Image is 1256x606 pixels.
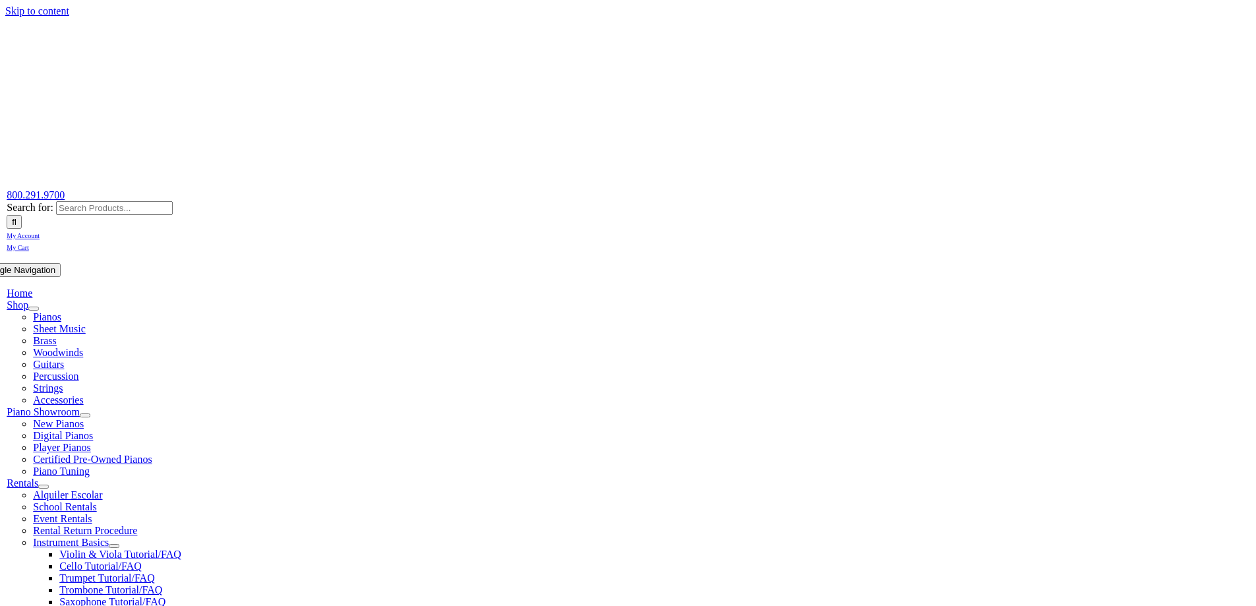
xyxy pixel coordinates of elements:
[33,347,83,358] a: Woodwinds
[33,525,137,536] a: Rental Return Procedure
[33,454,152,465] a: Certified Pre-Owned Pianos
[7,232,40,239] span: My Account
[7,241,29,252] a: My Cart
[33,489,102,500] a: Alquiler Escolar
[7,229,40,240] a: My Account
[80,413,90,417] button: Open submenu of Piano Showroom
[33,323,86,334] a: Sheet Music
[109,544,119,548] button: Open submenu of Instrument Basics
[33,359,64,370] a: Guitars
[7,215,22,229] input: Search
[33,537,109,548] a: Instrument Basics
[56,201,173,215] input: Search Products...
[33,311,61,322] a: Pianos
[7,477,38,489] a: Rentals
[33,335,57,346] a: Brass
[38,485,49,489] button: Open submenu of Rentals
[5,5,69,16] a: Skip to content
[7,202,53,213] span: Search for:
[59,561,142,572] a: Cello Tutorial/FAQ
[7,244,29,251] span: My Cart
[33,394,83,406] a: Accessories
[59,549,181,560] a: Violin & Viola Tutorial/FAQ
[33,418,84,429] a: New Pianos
[59,584,162,595] a: Trombone Tutorial/FAQ
[33,442,91,453] a: Player Pianos
[28,307,39,311] button: Open submenu of Shop
[7,189,65,200] a: 800.291.9700
[33,513,92,524] a: Event Rentals
[7,406,80,417] a: Piano Showroom
[7,299,28,311] a: Shop
[7,288,32,299] a: Home
[59,572,154,584] a: Trumpet Tutorial/FAQ
[33,371,78,382] a: Percussion
[33,501,96,512] a: School Rentals
[33,382,63,394] a: Strings
[33,430,93,441] a: Digital Pianos
[33,466,90,477] a: Piano Tuning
